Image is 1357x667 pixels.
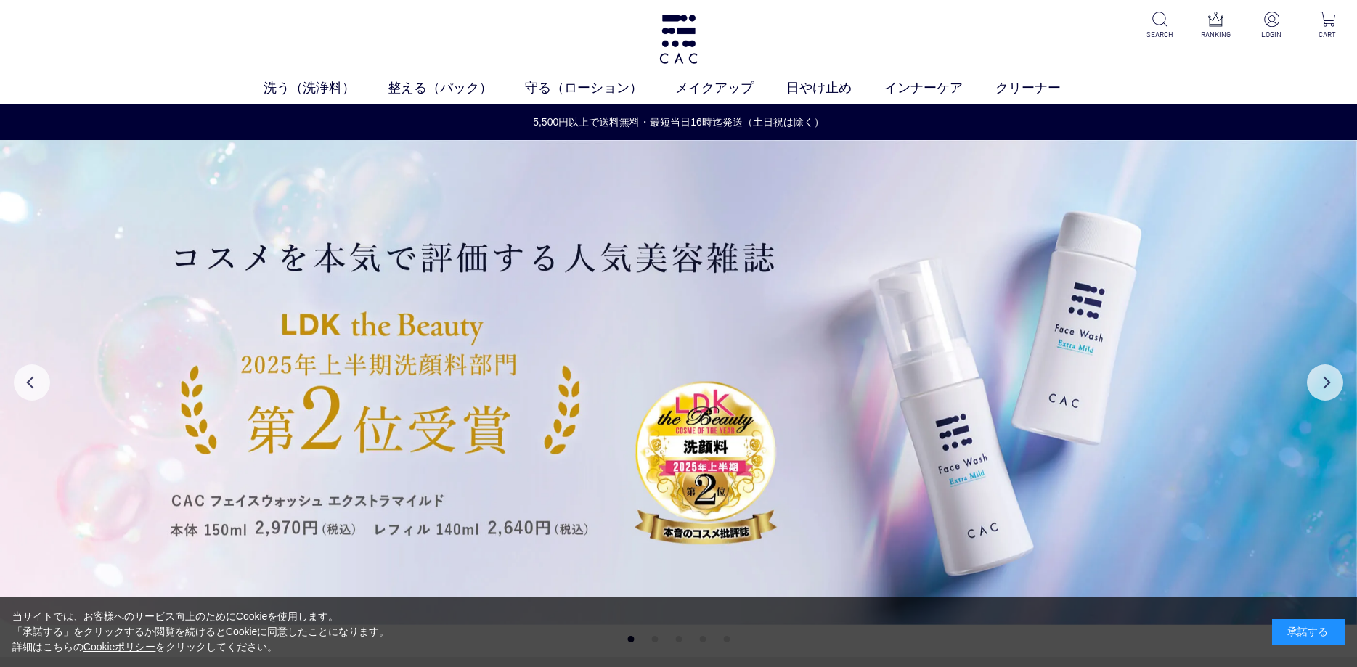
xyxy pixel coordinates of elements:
a: 洗う（洗浄料） [264,78,388,98]
a: 守る（ローション） [525,78,675,98]
a: クリーナー [995,78,1093,98]
a: インナーケア [884,78,995,98]
button: Next [1307,364,1343,401]
p: SEARCH [1142,29,1178,40]
a: SEARCH [1142,12,1178,40]
p: CART [1310,29,1345,40]
div: 承諾する [1272,619,1345,645]
a: 日やけ止め [786,78,884,98]
a: RANKING [1198,12,1234,40]
div: 当サイトでは、お客様へのサービス向上のためにCookieを使用します。 「承諾する」をクリックするか閲覧を続けるとCookieに同意したことになります。 詳細はこちらの をクリックしてください。 [12,609,390,655]
a: LOGIN [1254,12,1289,40]
a: CART [1310,12,1345,40]
a: 5,500円以上で送料無料・最短当日16時迄発送（土日祝は除く） [1,115,1356,130]
a: 整える（パック） [388,78,525,98]
button: Previous [14,364,50,401]
img: logo [657,15,701,64]
p: LOGIN [1254,29,1289,40]
p: RANKING [1198,29,1234,40]
a: メイクアップ [675,78,786,98]
a: Cookieポリシー [83,641,156,652]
